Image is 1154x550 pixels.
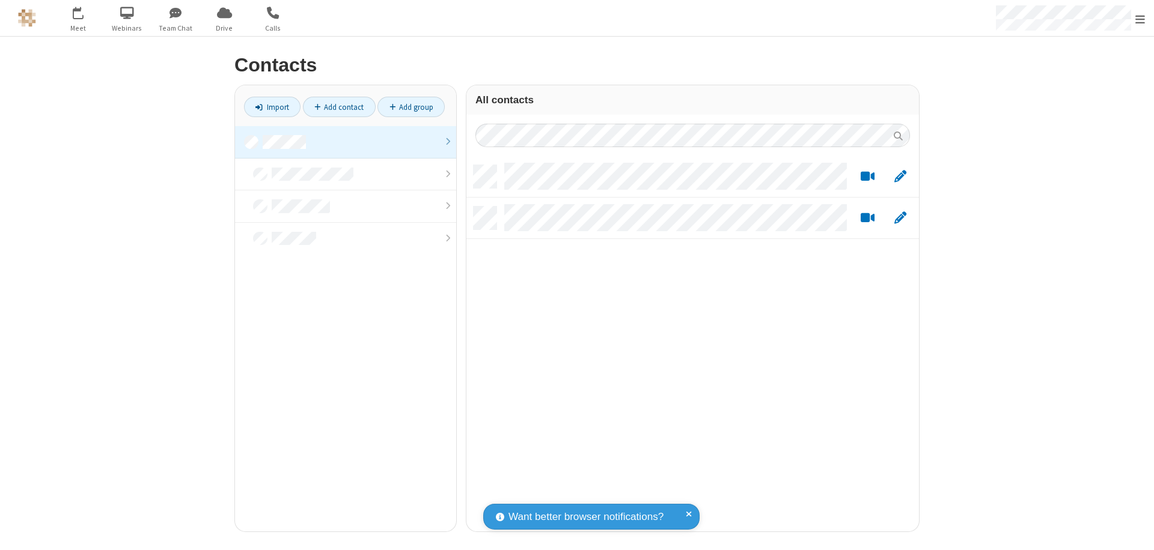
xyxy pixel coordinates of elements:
a: Import [244,97,301,117]
div: 1 [81,7,89,16]
img: QA Selenium DO NOT DELETE OR CHANGE [18,9,36,27]
span: Webinars [105,23,150,34]
button: Edit [888,169,912,184]
span: Drive [202,23,247,34]
span: Meet [56,23,101,34]
span: Team Chat [153,23,198,34]
button: Start a video meeting [856,169,879,184]
span: Want better browser notifications? [508,509,664,525]
a: Add group [377,97,445,117]
div: grid [466,156,919,531]
button: Start a video meeting [856,211,879,226]
h3: All contacts [475,94,910,106]
h2: Contacts [234,55,920,76]
a: Add contact [303,97,376,117]
span: Calls [251,23,296,34]
button: Edit [888,211,912,226]
iframe: Chat [1124,519,1145,542]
